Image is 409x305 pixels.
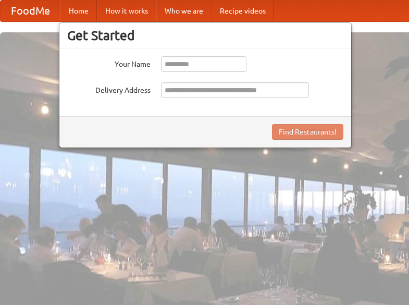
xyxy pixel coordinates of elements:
[272,124,343,140] button: Find Restaurants!
[67,82,151,95] label: Delivery Address
[97,1,156,21] a: How it works
[1,1,60,21] a: FoodMe
[67,28,343,43] h3: Get Started
[60,1,97,21] a: Home
[67,56,151,69] label: Your Name
[156,1,212,21] a: Who we are
[212,1,274,21] a: Recipe videos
